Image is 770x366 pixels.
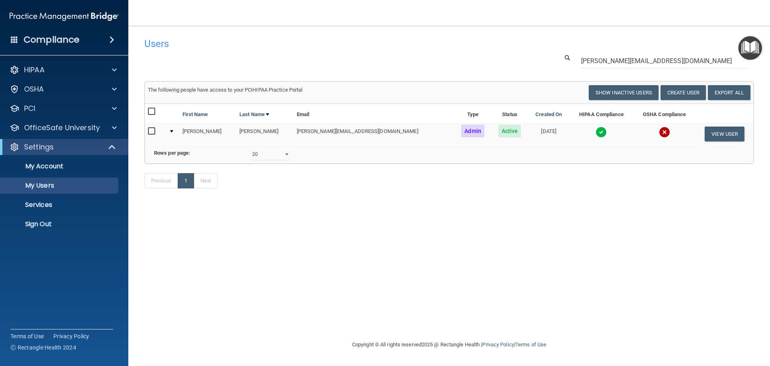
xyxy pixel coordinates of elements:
a: Privacy Policy [53,332,89,340]
span: Active [498,125,521,137]
td: [PERSON_NAME] [236,123,294,145]
a: First Name [182,110,208,119]
span: The following people have access to your PCIHIPAA Practice Portal [148,87,303,93]
button: Open Resource Center [738,36,762,60]
h4: Users [144,39,495,49]
button: Create User [661,85,706,100]
th: Status [491,104,528,123]
p: OSHA [24,84,44,94]
div: Copyright © All rights reserved 2025 @ Rectangle Health | | [303,332,596,358]
a: 1 [178,173,194,188]
th: Type [454,104,491,123]
button: Show Inactive Users [589,85,659,100]
p: PCI [24,104,35,113]
b: Rows per page: [154,150,190,156]
h4: Compliance [24,34,79,45]
td: [DATE] [528,123,569,145]
img: tick.e7d51cea.svg [596,127,607,138]
img: PMB logo [10,8,119,25]
p: HIPAA [24,65,45,75]
th: HIPAA Compliance [569,104,633,123]
a: Terms of Use [515,341,546,348]
span: Ⓒ Rectangle Health 2024 [10,344,76,352]
a: Next [194,173,218,188]
a: OSHA [10,84,117,94]
p: My Account [5,162,115,170]
p: Services [5,201,115,209]
th: OSHA Compliance [633,104,695,123]
a: OfficeSafe University [10,123,117,133]
td: [PERSON_NAME][EMAIL_ADDRESS][DOMAIN_NAME] [294,123,454,145]
a: PCI [10,104,117,113]
a: HIPAA [10,65,117,75]
p: Settings [24,142,54,152]
a: Previous [144,173,178,188]
a: Terms of Use [10,332,44,340]
th: Email [294,104,454,123]
td: [PERSON_NAME] [179,123,237,145]
p: OfficeSafe University [24,123,100,133]
button: View User [705,127,744,141]
p: My Users [5,182,115,190]
a: Export All [708,85,750,100]
a: Privacy Policy [482,341,514,348]
iframe: Drift Widget Chat Controller [631,309,760,341]
img: cross.ca9f0e7f.svg [659,127,670,138]
p: Sign Out [5,220,115,228]
input: Search [581,53,748,68]
a: Settings [10,142,116,152]
a: Created On [535,110,562,119]
span: Admin [461,125,484,137]
a: Last Name [239,110,269,119]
